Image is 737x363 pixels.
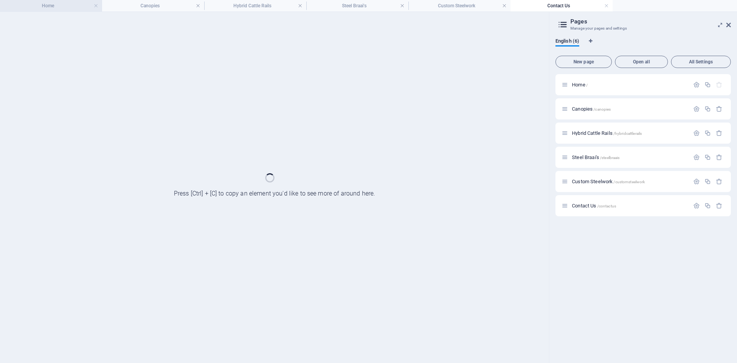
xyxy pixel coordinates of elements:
[693,130,700,136] div: Settings
[555,38,731,53] div: Language Tabs
[559,60,608,64] span: New page
[716,202,722,209] div: Remove
[306,2,408,10] h4: Steel Braai's
[693,154,700,161] div: Settings
[615,56,668,68] button: Open all
[613,131,642,136] span: /hybridcattlerails
[204,2,306,10] h4: Hybrid Cattle Rails
[704,130,711,136] div: Duplicate
[511,2,613,10] h4: Contact Us
[102,2,204,10] h4: Canopies
[555,36,579,47] span: English (6)
[572,154,620,160] span: Steel Braai's
[597,204,616,208] span: /contactus
[586,83,588,87] span: /
[704,106,711,112] div: Duplicate
[555,56,612,68] button: New page
[613,180,645,184] span: /customsteelwork
[570,82,689,87] div: Home/
[704,81,711,88] div: Duplicate
[716,154,722,161] div: Remove
[593,107,611,111] span: /canopies
[570,155,689,160] div: Steel Braai's/steelbraais
[716,130,722,136] div: Remove
[572,130,642,136] span: Hybrid Cattle Rails
[408,2,511,10] h4: Custom Steelwork
[618,60,664,64] span: Open all
[693,178,700,185] div: Settings
[704,178,711,185] div: Duplicate
[570,18,731,25] h2: Pages
[570,131,689,136] div: Hybrid Cattle Rails/hybridcattlerails
[570,203,689,208] div: Contact Us/contactus
[704,154,711,161] div: Duplicate
[716,81,722,88] div: The startpage cannot be deleted
[704,202,711,209] div: Duplicate
[572,179,645,184] span: Custom Steelwork
[674,60,727,64] span: All Settings
[693,106,700,112] div: Settings
[572,82,588,88] span: Click to open page
[671,56,731,68] button: All Settings
[570,179,689,184] div: Custom Steelwork/customsteelwork
[693,202,700,209] div: Settings
[716,106,722,112] div: Remove
[693,81,700,88] div: Settings
[600,156,620,160] span: /steelbraais
[572,106,611,112] span: Canopies
[570,25,716,32] h3: Manage your pages and settings
[716,178,722,185] div: Remove
[572,203,616,209] span: Contact Us
[570,106,689,111] div: Canopies/canopies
